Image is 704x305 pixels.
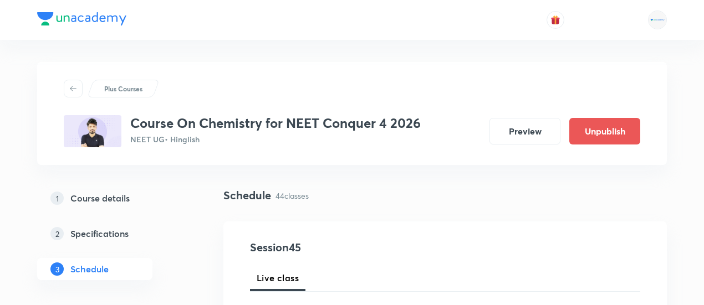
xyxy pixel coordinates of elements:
p: NEET UG • Hinglish [130,133,421,145]
p: 3 [50,262,64,276]
button: Preview [489,118,560,144]
span: Live class [257,271,299,285]
h5: Specifications [70,227,129,240]
button: Unpublish [569,118,640,144]
h3: Course On Chemistry for NEET Conquer 4 2026 [130,115,421,131]
a: 2Specifications [37,223,188,245]
img: Rahul Mishra [648,11,667,29]
h4: Session 45 [250,239,452,256]
img: FBE6575D-6D43-41B2-BF42-B69A0E93BD5D_plus.png [64,115,121,147]
p: Plus Courses [104,84,142,94]
p: 1 [50,192,64,205]
h4: Schedule [223,187,271,204]
a: 1Course details [37,187,188,209]
img: avatar [550,15,560,25]
h5: Course details [70,192,130,205]
p: 2 [50,227,64,240]
button: avatar [547,11,564,29]
h5: Schedule [70,262,109,276]
p: 44 classes [276,190,309,201]
img: Company Logo [37,12,126,25]
a: Company Logo [37,12,126,28]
